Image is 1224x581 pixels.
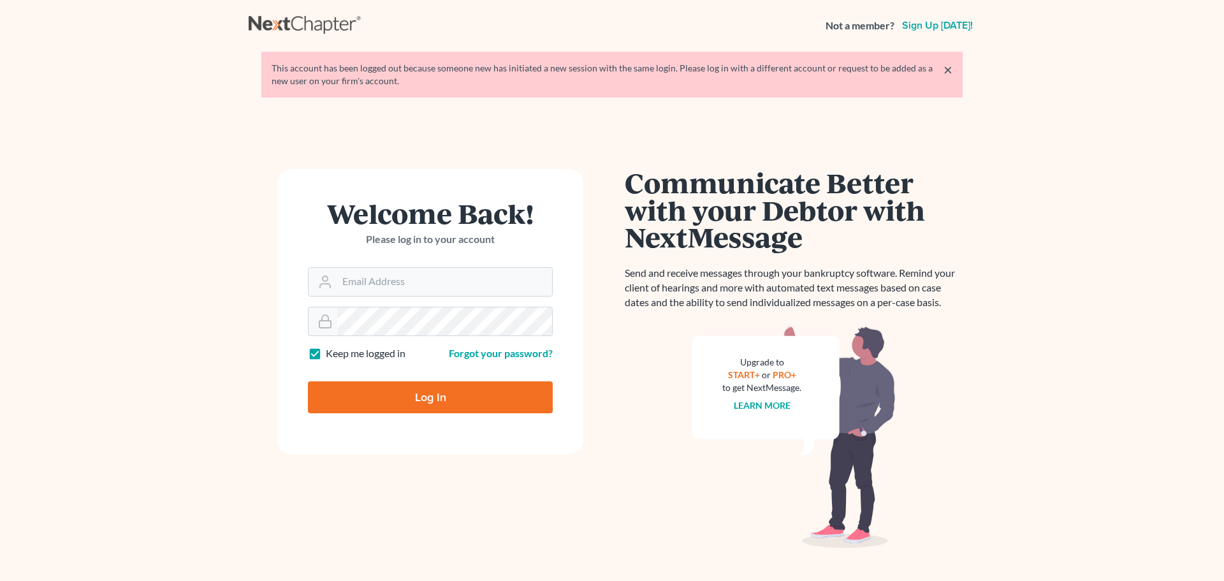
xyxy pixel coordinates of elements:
[308,200,553,227] h1: Welcome Back!
[625,266,963,310] p: Send and receive messages through your bankruptcy software. Remind your client of hearings and mo...
[722,381,801,394] div: to get NextMessage.
[272,62,952,87] div: This account has been logged out because someone new has initiated a new session with the same lo...
[773,369,796,380] a: PRO+
[734,400,790,411] a: Learn more
[449,347,553,359] a: Forgot your password?
[625,169,963,251] h1: Communicate Better with your Debtor with NextMessage
[326,346,405,361] label: Keep me logged in
[692,325,896,548] img: nextmessage_bg-59042aed3d76b12b5cd301f8e5b87938c9018125f34e5fa2b7a6b67550977c72.svg
[943,62,952,77] a: ×
[728,369,760,380] a: START+
[900,20,975,31] a: Sign up [DATE]!
[337,268,552,296] input: Email Address
[762,369,771,380] span: or
[722,356,801,369] div: Upgrade to
[308,232,553,247] p: Please log in to your account
[826,18,894,33] strong: Not a member?
[308,381,553,413] input: Log In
